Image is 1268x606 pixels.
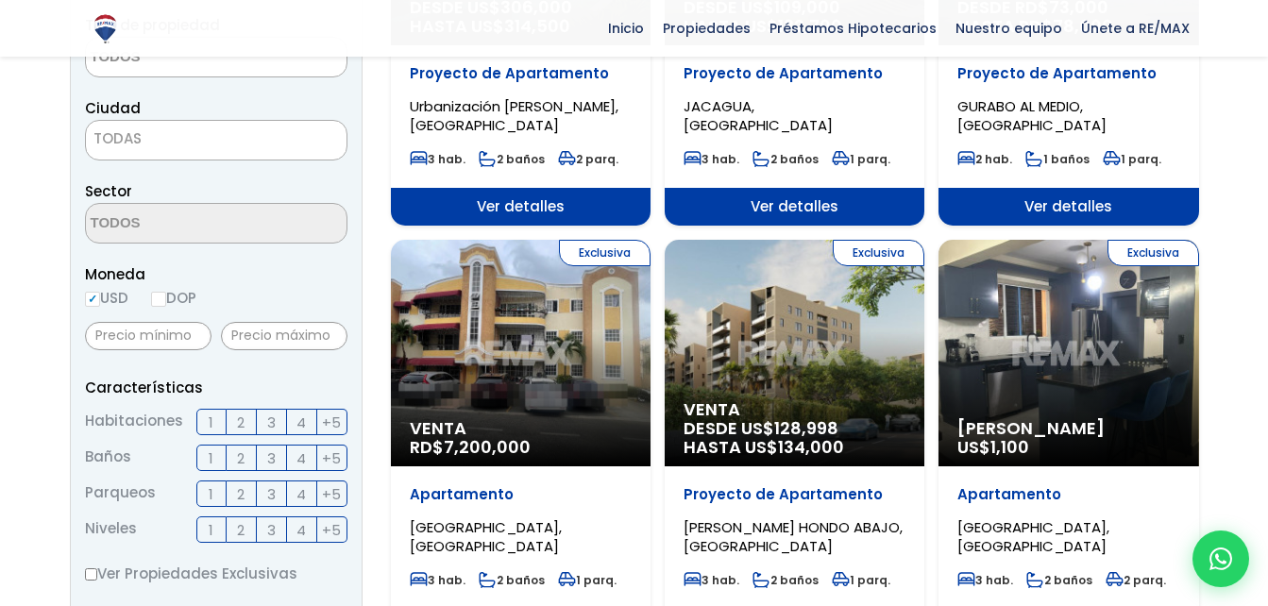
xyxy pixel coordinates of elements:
[237,482,245,506] span: 2
[559,240,651,266] span: Exclusiva
[760,14,946,42] span: Préstamos Hipotecarios
[85,516,137,543] span: Niveles
[778,435,844,459] span: 134,000
[85,480,156,507] span: Parqueos
[322,518,341,542] span: +5
[410,517,562,556] span: [GEOGRAPHIC_DATA], [GEOGRAPHIC_DATA]
[410,572,465,588] span: 3 hab.
[322,411,341,434] span: +5
[322,482,341,506] span: +5
[832,151,890,167] span: 1 parq.
[653,14,760,42] span: Propiedades
[221,322,347,350] input: Precio máximo
[209,411,213,434] span: 1
[86,204,269,244] textarea: Search
[558,572,617,588] span: 1 parq.
[957,517,1109,556] span: [GEOGRAPHIC_DATA], [GEOGRAPHIC_DATA]
[957,485,1179,504] p: Apartamento
[684,517,903,556] span: [PERSON_NAME] HONDO ABAJO, [GEOGRAPHIC_DATA]
[410,435,531,459] span: RD$
[410,96,618,135] span: Urbanización [PERSON_NAME], [GEOGRAPHIC_DATA]
[151,286,196,310] label: DOP
[1106,572,1166,588] span: 2 parq.
[410,419,632,438] span: Venta
[410,151,465,167] span: 3 hab.
[322,446,341,470] span: +5
[752,151,819,167] span: 2 baños
[85,562,347,585] label: Ver Propiedades Exclusivas
[410,485,632,504] p: Apartamento
[957,96,1107,135] span: GURABO AL MEDIO, [GEOGRAPHIC_DATA]
[684,419,905,457] span: DESDE US$
[296,518,306,542] span: 4
[957,572,1013,588] span: 3 hab.
[558,151,618,167] span: 2 parq.
[444,435,531,459] span: 7,200,000
[267,518,276,542] span: 3
[684,485,905,504] p: Proyecto de Apartamento
[296,411,306,434] span: 4
[479,572,545,588] span: 2 baños
[86,38,269,78] textarea: Search
[85,286,128,310] label: USD
[684,151,739,167] span: 3 hab.
[684,572,739,588] span: 3 hab.
[957,151,1012,167] span: 2 hab.
[85,120,347,160] span: TODAS
[990,435,1029,459] span: 1,100
[1025,151,1090,167] span: 1 baños
[599,14,653,42] span: Inicio
[957,64,1179,83] p: Proyecto de Apartamento
[684,96,833,135] span: JACAGUA, [GEOGRAPHIC_DATA]
[684,64,905,83] p: Proyecto de Apartamento
[85,181,132,201] span: Sector
[237,411,245,434] span: 2
[684,438,905,457] span: HASTA US$
[832,572,890,588] span: 1 parq.
[151,292,166,307] input: DOP
[267,482,276,506] span: 3
[86,126,347,152] span: TODAS
[85,322,211,350] input: Precio mínimo
[209,482,213,506] span: 1
[833,240,924,266] span: Exclusiva
[237,446,245,470] span: 2
[93,128,142,148] span: TODAS
[774,416,838,440] span: 128,998
[296,482,306,506] span: 4
[665,188,924,226] span: Ver detalles
[85,262,347,286] span: Moneda
[479,151,545,167] span: 2 baños
[85,568,97,581] input: Ver Propiedades Exclusivas
[296,446,306,470] span: 4
[85,98,141,118] span: Ciudad
[209,518,213,542] span: 1
[752,572,819,588] span: 2 baños
[946,14,1072,42] span: Nuestro equipo
[1026,572,1092,588] span: 2 baños
[85,292,100,307] input: USD
[267,411,276,434] span: 3
[89,12,122,45] img: Logo de REMAX
[957,419,1179,438] span: [PERSON_NAME]
[1103,151,1161,167] span: 1 parq.
[1072,14,1199,42] span: Únete a RE/MAX
[85,376,347,399] p: Características
[391,188,651,226] span: Ver detalles
[1107,240,1199,266] span: Exclusiva
[684,400,905,419] span: Venta
[85,445,131,471] span: Baños
[85,409,183,435] span: Habitaciones
[209,446,213,470] span: 1
[938,188,1198,226] span: Ver detalles
[237,518,245,542] span: 2
[957,435,1029,459] span: US$
[267,446,276,470] span: 3
[410,64,632,83] p: Proyecto de Apartamento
